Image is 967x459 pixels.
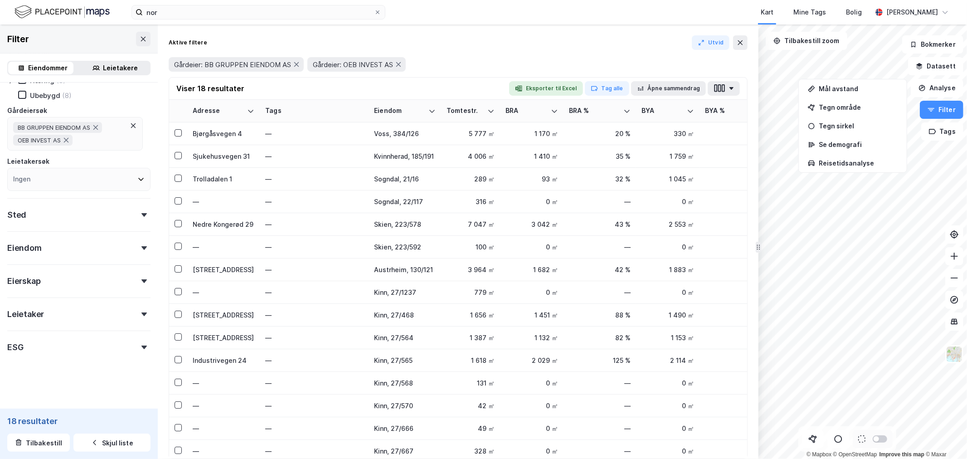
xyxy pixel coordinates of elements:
[18,137,61,144] span: OEB INVEST AS
[374,107,425,115] div: Eiendom
[569,151,631,161] div: 35 %
[193,446,254,456] div: —
[505,197,558,206] div: 0 ㎡
[569,310,631,320] div: 88 %
[447,310,495,320] div: 1 656 ㎡
[265,107,363,115] div: Tags
[265,263,363,277] div: —
[62,91,72,100] div: (8)
[505,107,547,115] div: BRA
[193,378,254,388] div: —
[374,356,436,365] div: Kinn, 27/565
[921,122,963,141] button: Tags
[447,242,495,252] div: 100 ㎡
[819,103,898,111] div: Tegn område
[819,159,898,167] div: Reisetidsanalyse
[569,107,620,115] div: BRA %
[7,309,44,320] div: Leietaker
[705,446,767,456] div: —
[505,242,558,252] div: 0 ㎡
[569,401,631,410] div: —
[505,310,558,320] div: 1 451 ㎡
[641,310,694,320] div: 1 490 ㎡
[692,35,730,50] button: Utvid
[193,333,254,342] div: [STREET_ADDRESS]
[922,415,967,459] div: Kontrollprogram for chat
[569,197,631,206] div: —
[911,79,963,97] button: Analyse
[15,4,110,20] img: logo.f888ab2527a4732fd821a326f86c7f29.svg
[569,220,631,229] div: 43 %
[176,83,244,94] div: Viser 18 resultater
[265,399,363,413] div: —
[30,91,60,100] div: Ubebygd
[374,378,436,388] div: Kinn, 27/568
[265,421,363,436] div: —
[265,240,363,254] div: —
[585,81,629,96] button: Tag alle
[193,129,254,138] div: Bjørgåsvegen 4
[29,63,68,73] div: Eiendommer
[902,35,963,54] button: Bokmerker
[447,129,495,138] div: 5 777 ㎡
[705,129,767,138] div: 6 %
[641,265,694,274] div: 1 883 ㎡
[265,172,363,186] div: —
[265,376,363,391] div: —
[73,434,151,452] button: Skjul liste
[641,151,694,161] div: 1 759 ㎡
[18,124,90,131] span: BB GRUPPEN EIENDOM AS
[922,415,967,459] iframe: Chat Widget
[509,81,583,96] button: Eksporter til Excel
[374,265,436,274] div: Austrheim, 130/121
[641,333,694,342] div: 1 153 ㎡
[569,378,631,388] div: —
[641,242,694,252] div: 0 ㎡
[447,151,495,161] div: 4 006 ㎡
[193,401,254,410] div: —
[193,107,243,115] div: Adresse
[569,288,631,297] div: —
[569,242,631,252] div: —
[705,197,767,206] div: —
[569,174,631,184] div: 32 %
[447,107,484,115] div: Tomtestr.
[793,7,826,18] div: Mine Tags
[641,424,694,433] div: 0 ㎡
[447,333,495,342] div: 1 387 ㎡
[447,401,495,410] div: 42 ㎡
[505,151,558,161] div: 1 410 ㎡
[846,7,862,18] div: Bolig
[374,401,436,410] div: Kinn, 27/570
[505,129,558,138] div: 1 170 ㎡
[7,415,151,426] div: 18 resultater
[374,220,436,229] div: Skien, 223/578
[766,32,847,50] button: Tilbakestill zoom
[505,424,558,433] div: 0 ㎡
[705,401,767,410] div: —
[705,242,767,252] div: —
[7,434,70,452] button: Tilbakestill
[705,220,767,229] div: 36 %
[886,7,938,18] div: [PERSON_NAME]
[569,333,631,342] div: 82 %
[946,346,963,363] img: Z
[447,378,495,388] div: 131 ㎡
[705,378,767,388] div: —
[374,288,436,297] div: Kinn, 27/1237
[705,174,767,184] div: 100 %
[447,220,495,229] div: 7 047 ㎡
[819,141,898,148] div: Se demografi
[819,85,898,93] div: Mål avstand
[193,197,254,206] div: —
[705,265,767,274] div: 47 %
[265,217,363,232] div: —
[193,310,254,320] div: [STREET_ADDRESS]
[313,60,393,69] span: Gårdeier: OEB INVEST AS
[374,446,436,456] div: Kinn, 27/667
[761,7,773,18] div: Kart
[569,129,631,138] div: 20 %
[505,265,558,274] div: 1 682 ㎡
[169,39,207,46] div: Aktive filtere
[193,288,254,297] div: —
